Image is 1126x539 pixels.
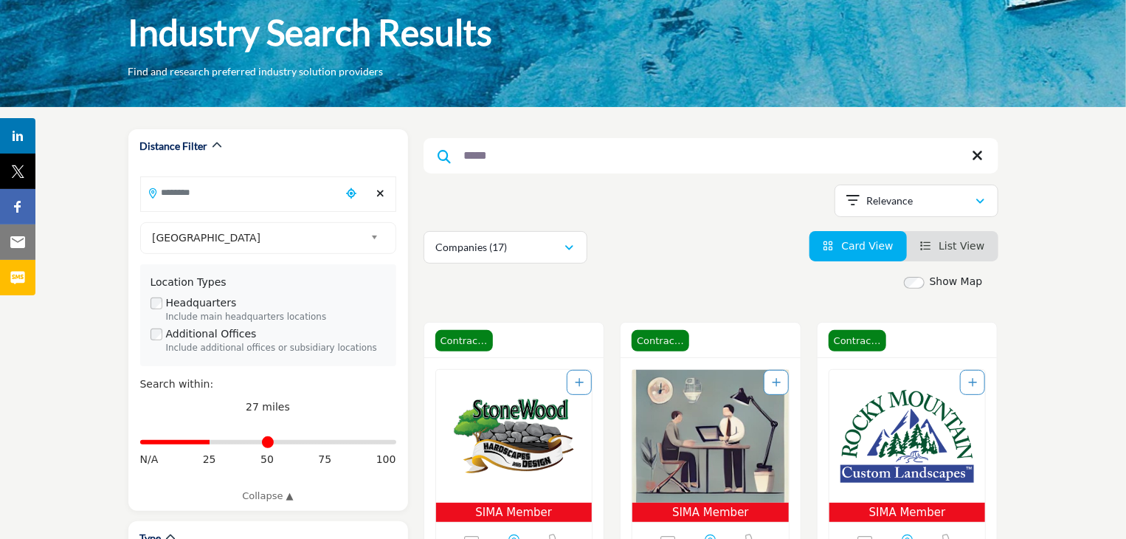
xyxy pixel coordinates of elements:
div: Choose your current location [340,178,362,210]
a: Collapse ▲ [140,489,396,504]
span: SIMA Member [832,504,983,521]
span: Card View [841,240,893,252]
span: [GEOGRAPHIC_DATA] [152,229,365,247]
span: List View [939,240,984,252]
a: Add To List [968,377,977,388]
img: Rocky Mountain Custom Landscapes & Associates, Inc [829,370,986,503]
a: Open Listing in new tab [632,370,789,523]
span: 50 [260,452,274,467]
span: 25 [203,452,216,467]
input: Search Location [141,178,340,207]
a: Add To List [575,377,584,388]
span: Contractor [632,330,689,352]
img: Stonewood Hardscapes & Design LLC [436,370,593,503]
a: Add To List [772,377,781,388]
span: 27 miles [246,401,290,413]
a: Open Listing in new tab [829,370,986,523]
li: Card View [809,231,907,261]
p: Companies (17) [436,240,508,255]
button: Companies (17) [424,231,587,264]
div: Include additional offices or subsidiary locations [166,342,386,355]
label: Show Map [930,274,983,289]
input: Search Keyword [424,138,998,174]
div: Location Types [151,275,386,290]
a: Open Listing in new tab [436,370,593,523]
span: N/A [140,452,159,467]
span: Contractor [435,330,493,352]
div: Include main headquarters locations [166,311,386,324]
label: Headquarters [166,295,237,311]
span: SIMA Member [635,504,786,521]
a: View List [920,240,985,252]
span: 75 [318,452,331,467]
li: List View [907,231,998,261]
a: View Card [823,240,894,252]
label: Additional Offices [166,326,257,342]
span: 100 [376,452,396,467]
p: Relevance [866,193,913,208]
img: Stripez Site Management [632,370,789,503]
p: Find and research preferred industry solution providers [128,64,384,79]
h2: Distance Filter [140,139,208,154]
div: Search within: [140,377,396,392]
button: Relevance [835,185,998,217]
span: Contractor [829,330,886,352]
div: Clear search location [370,178,392,210]
h1: Industry Search Results [128,10,493,55]
span: SIMA Member [439,504,590,521]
